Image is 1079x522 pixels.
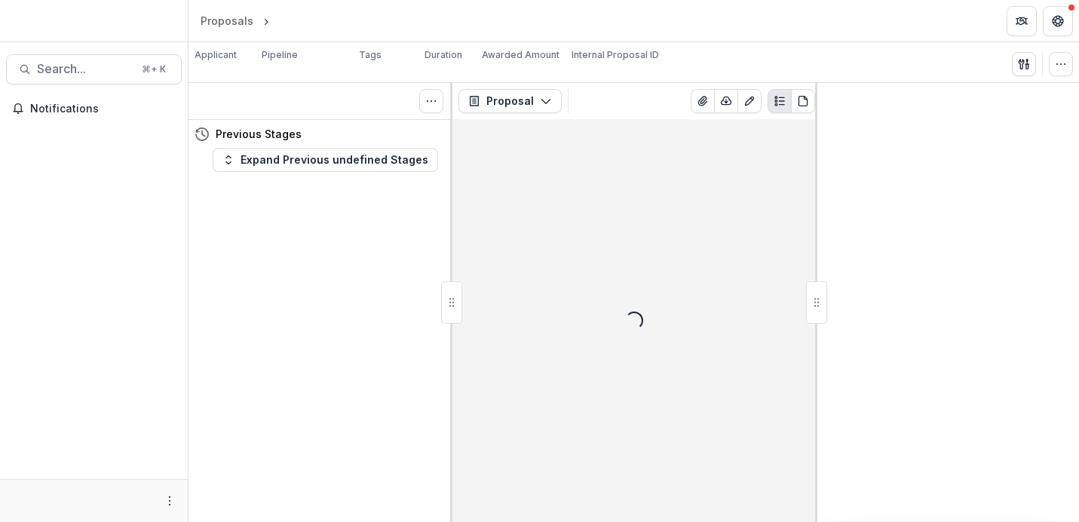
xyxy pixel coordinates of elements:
[216,126,302,142] h4: Previous Stages
[458,89,562,113] button: Proposal
[37,62,133,76] span: Search...
[482,48,559,62] p: Awarded Amount
[737,89,762,113] button: Edit as form
[691,89,715,113] button: View Attached Files
[213,148,438,172] button: Expand Previous undefined Stages
[195,10,337,32] nav: breadcrumb
[195,48,237,62] p: Applicant
[425,48,462,62] p: Duration
[359,48,382,62] p: Tags
[30,103,176,115] span: Notifications
[201,13,253,29] div: Proposals
[6,97,182,121] button: Notifications
[139,61,169,78] div: ⌘ + K
[195,10,259,32] a: Proposals
[1043,6,1073,36] button: Get Help
[6,54,182,84] button: Search...
[262,48,298,62] p: Pipeline
[161,492,179,510] button: More
[572,48,659,62] p: Internal Proposal ID
[1007,6,1037,36] button: Partners
[768,89,792,113] button: Plaintext view
[791,89,815,113] button: PDF view
[419,89,443,113] button: Toggle View Cancelled Tasks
